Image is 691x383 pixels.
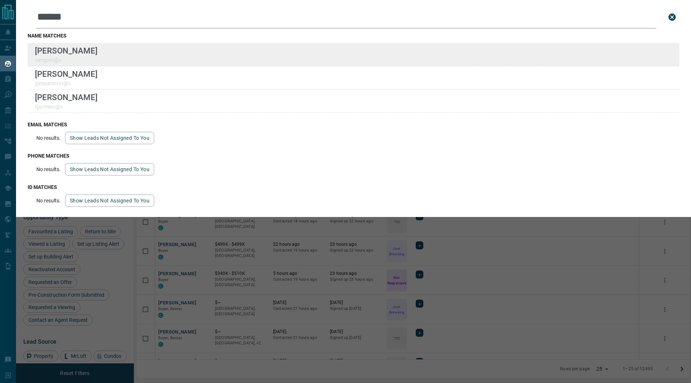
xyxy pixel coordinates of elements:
p: No results. [36,135,61,141]
button: show leads not assigned to you [65,194,154,207]
p: [PERSON_NAME] [35,46,97,55]
p: No results. [36,166,61,172]
h3: name matches [28,33,679,39]
p: [PERSON_NAME] [35,92,97,102]
button: show leads not assigned to you [65,163,154,175]
h3: id matches [28,184,679,190]
p: tgo.mexx@x [35,104,97,110]
p: No results. [36,198,61,204]
h3: phone matches [28,153,679,159]
p: vangoxx@x [35,57,97,63]
button: show leads not assigned to you [65,132,154,144]
p: gstesanovxx@x [35,80,97,86]
h3: email matches [28,122,679,127]
button: close search bar [665,10,679,24]
p: [PERSON_NAME] [35,69,97,79]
